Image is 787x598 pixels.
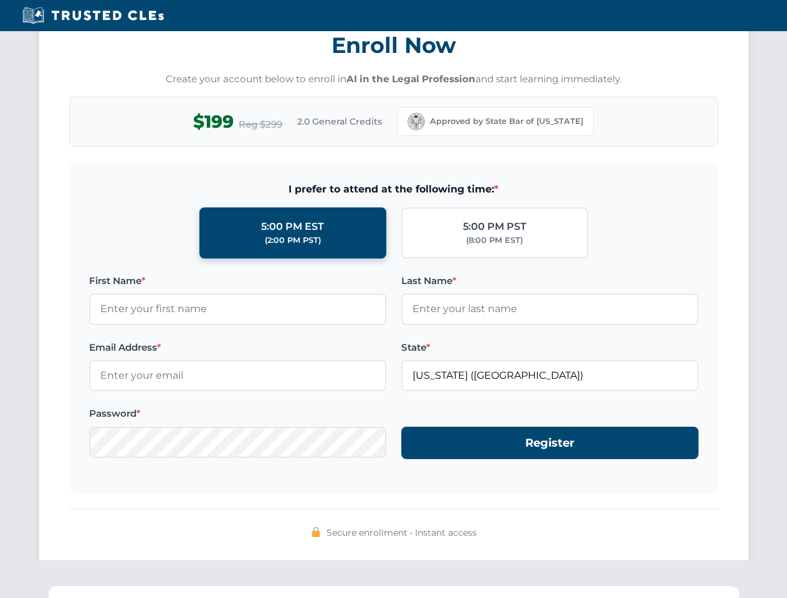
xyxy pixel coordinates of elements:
[297,115,382,128] span: 2.0 General Credits
[265,234,321,247] div: (2:00 PM PST)
[89,406,386,421] label: Password
[239,117,282,132] span: Reg $299
[193,108,234,136] span: $199
[261,219,324,235] div: 5:00 PM EST
[327,526,477,539] span: Secure enrollment • Instant access
[401,273,699,288] label: Last Name
[430,115,583,128] span: Approved by State Bar of [US_STATE]
[408,113,425,130] img: California Bar
[89,293,386,325] input: Enter your first name
[346,73,475,85] strong: AI in the Legal Profession
[466,234,523,247] div: (8:00 PM EST)
[89,273,386,288] label: First Name
[401,340,699,355] label: State
[89,340,386,355] label: Email Address
[69,26,718,65] h3: Enroll Now
[401,293,699,325] input: Enter your last name
[89,360,386,391] input: Enter your email
[401,360,699,391] input: California (CA)
[463,219,527,235] div: 5:00 PM PST
[19,6,168,25] img: Trusted CLEs
[401,427,699,460] button: Register
[69,72,718,87] p: Create your account below to enroll in and start learning immediately.
[89,181,699,197] span: I prefer to attend at the following time:
[311,527,321,537] img: 🔒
